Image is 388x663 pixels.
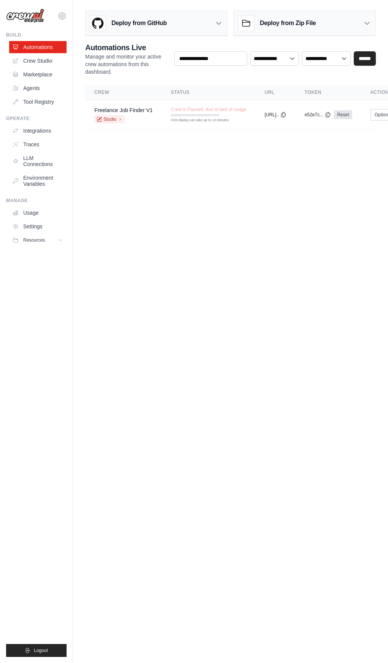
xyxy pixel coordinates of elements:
a: Tool Registry [9,96,67,108]
h2: Automations Live [85,42,168,53]
a: Marketplace [9,68,67,81]
div: Manage [6,198,67,204]
a: Traces [9,138,67,150]
a: Automations [9,41,67,53]
a: Agents [9,82,67,94]
a: Studio [94,116,125,123]
button: e52e7c... [305,112,331,118]
a: Settings [9,220,67,233]
a: Reset [334,110,352,119]
a: Environment Variables [9,172,67,190]
a: LLM Connections [9,152,67,170]
span: Logout [34,647,48,654]
img: Logo [6,9,44,23]
span: Crew is Paused, due to lack of usage [171,106,246,112]
th: Token [296,85,361,100]
button: Resources [9,234,67,246]
h3: Deploy from GitHub [111,19,167,28]
a: Integrations [9,125,67,137]
h3: Deploy from Zip File [260,19,316,28]
img: GitHub Logo [90,16,105,31]
a: Freelance Job Finder V1 [94,107,153,113]
div: Build [6,32,67,38]
th: Status [162,85,255,100]
div: Operate [6,116,67,122]
th: URL [255,85,295,100]
p: Manage and monitor your active crew automations from this dashboard. [85,53,168,76]
div: First deploy can take up to 10 minutes [171,118,219,123]
a: Usage [9,207,67,219]
th: Crew [85,85,162,100]
span: Resources [23,237,45,243]
a: Crew Studio [9,55,67,67]
button: Logout [6,644,67,657]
